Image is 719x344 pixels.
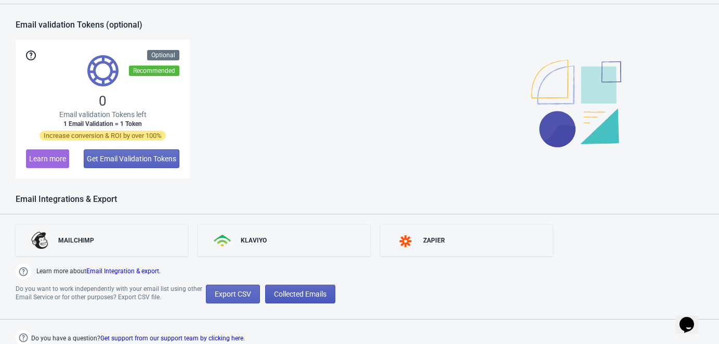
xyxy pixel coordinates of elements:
[36,266,161,279] span: Learn more about .
[16,264,31,279] img: help.png
[129,66,179,76] div: Recommended
[206,285,260,303] button: Export CSV
[147,50,179,60] div: Optional
[16,285,206,303] div: Do you want to work independently with your email list using other Email Service or for other pur...
[396,235,415,247] img: zapier.svg
[274,290,326,298] span: Collected Emails
[100,335,245,342] a: Get support from our support team by clicking here.
[26,149,69,168] button: Learn more
[84,149,179,168] button: Get Email Validation Tokens
[86,267,159,275] a: Email Integration & export
[675,302,709,334] iframe: chat widget
[214,235,232,247] img: klaviyo.png
[99,93,107,109] span: 0
[31,232,50,249] img: mailchimp.png
[29,155,66,163] span: Learn more
[265,285,335,303] button: Collected Emails
[58,236,94,245] div: MAILCHIMP
[423,236,445,245] div: ZAPIER
[531,60,621,147] img: illustration.svg
[215,290,251,298] span: Export CSV
[241,236,267,245] div: KLAVIYO
[59,109,147,120] span: Email validation Tokens left
[40,131,166,141] span: Increase conversion & ROI by over 100%
[87,55,119,86] img: tokens.svg
[87,155,176,163] span: Get Email Validation Tokens
[63,120,142,128] span: 1 Email Validation = 1 Token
